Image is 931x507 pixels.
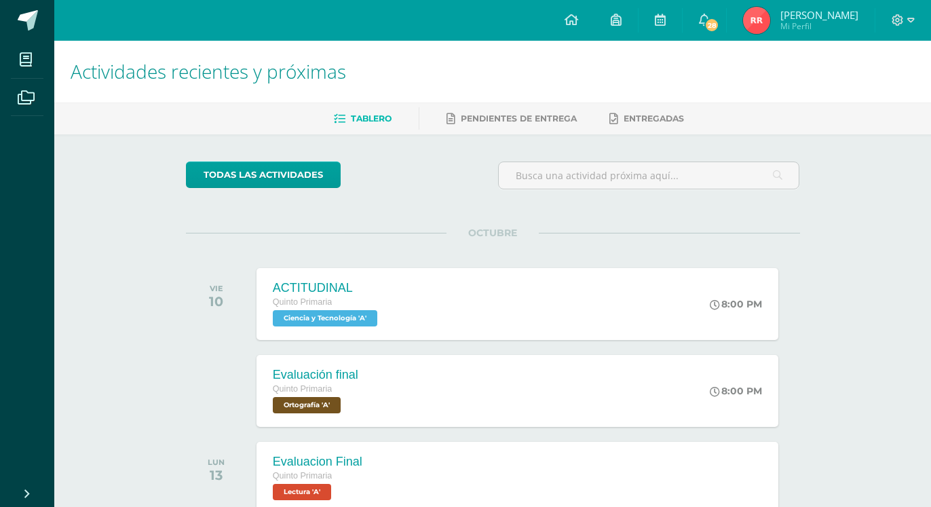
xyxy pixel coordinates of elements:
div: 10 [209,293,223,309]
a: Pendientes de entrega [446,108,577,130]
div: 8:00 PM [710,385,762,397]
span: Ciencia y Tecnología 'A' [273,310,377,326]
div: LUN [208,457,225,467]
div: Evaluación final [273,368,358,382]
span: Lectura 'A' [273,484,331,500]
span: Quinto Primaria [273,471,332,481]
div: 8:00 PM [710,298,762,310]
span: Pendientes de entrega [461,113,577,124]
span: OCTUBRE [446,227,539,239]
span: 28 [704,18,719,33]
a: Tablero [334,108,392,130]
span: Quinto Primaria [273,384,332,394]
div: ACTITUDINAL [273,281,381,295]
span: Entregadas [624,113,684,124]
span: Tablero [351,113,392,124]
a: todas las Actividades [186,162,341,188]
input: Busca una actividad próxima aquí... [499,162,799,189]
img: 8935cced26379335c5d3abde8f4e3fb3.png [743,7,770,34]
span: Quinto Primaria [273,297,332,307]
span: Actividades recientes y próximas [71,58,346,84]
span: Ortografía 'A' [273,397,341,413]
a: Entregadas [609,108,684,130]
div: 13 [208,467,225,483]
span: [PERSON_NAME] [780,8,858,22]
div: VIE [209,284,223,293]
div: Evaluacion Final [273,455,362,469]
span: Mi Perfil [780,20,858,32]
